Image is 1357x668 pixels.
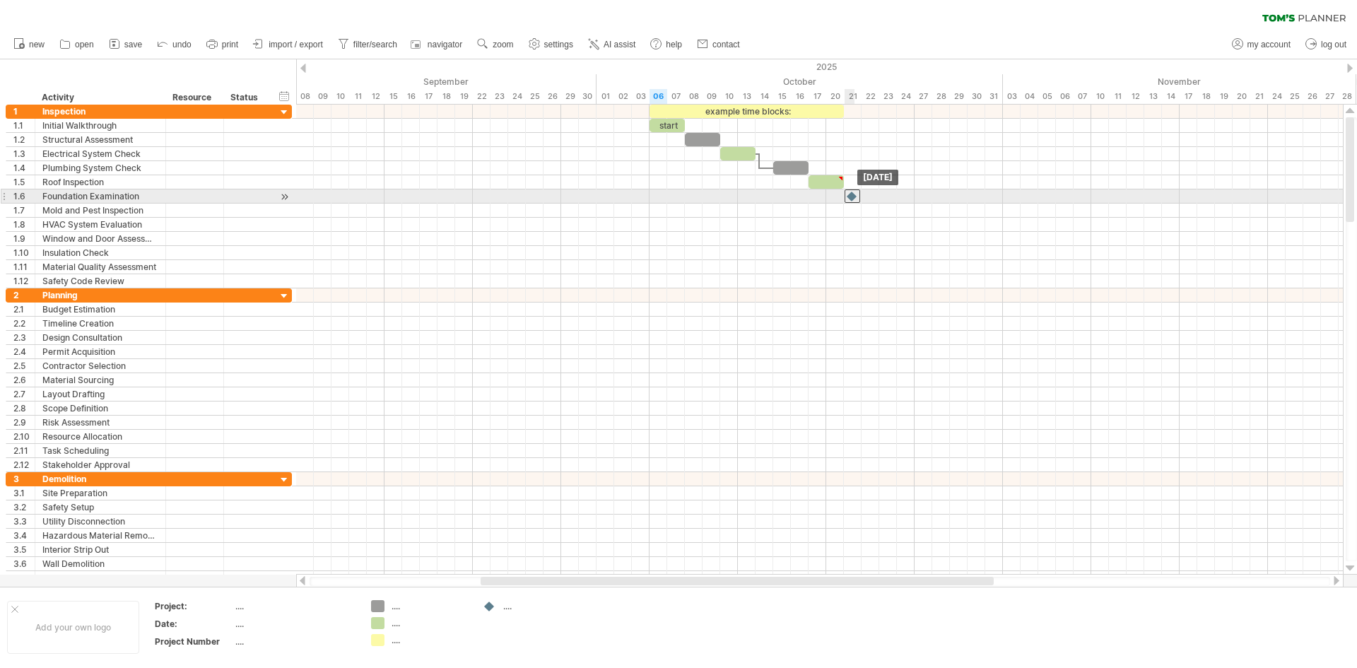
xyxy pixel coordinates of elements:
div: 3 [13,472,35,486]
div: start [650,119,685,132]
div: 1.5 [13,175,35,189]
span: zoom [493,40,513,49]
div: 1.9 [13,232,35,245]
div: 3.7 [13,571,35,585]
div: Floor Removal [42,571,158,585]
div: Date: [155,618,233,630]
div: Status [230,90,262,105]
div: 1.11 [13,260,35,274]
div: Thursday, 9 October 2025 [703,89,720,104]
div: Tuesday, 28 October 2025 [932,89,950,104]
div: Friday, 3 October 2025 [632,89,650,104]
div: Thursday, 18 September 2025 [437,89,455,104]
div: 1.12 [13,274,35,288]
div: .... [235,600,354,612]
div: Insulation Check [42,246,158,259]
div: Monday, 6 October 2025 [650,89,667,104]
div: Wednesday, 24 September 2025 [508,89,526,104]
span: log out [1321,40,1346,49]
div: 2.3 [13,331,35,344]
div: Thursday, 2 October 2025 [614,89,632,104]
div: 3.3 [13,515,35,528]
div: 2.7 [13,387,35,401]
div: October 2025 [597,74,1003,89]
div: Wednesday, 22 October 2025 [862,89,879,104]
div: Thursday, 30 October 2025 [968,89,985,104]
div: Wednesday, 26 November 2025 [1303,89,1321,104]
div: Budget Estimation [42,303,158,316]
div: Material Quality Assessment [42,260,158,274]
div: Resource [172,90,216,105]
span: filter/search [353,40,397,49]
div: 1 [13,105,35,118]
div: Thursday, 6 November 2025 [1056,89,1074,104]
div: Window and Door Assessment [42,232,158,245]
div: Friday, 21 November 2025 [1250,89,1268,104]
span: print [222,40,238,49]
div: Wednesday, 8 October 2025 [685,89,703,104]
div: November 2025 [1003,74,1356,89]
div: Scope Definition [42,402,158,415]
div: 3.5 [13,543,35,556]
div: 2.10 [13,430,35,443]
div: .... [235,635,354,648]
a: navigator [409,35,466,54]
div: Monday, 20 October 2025 [826,89,844,104]
div: Safety Code Review [42,274,158,288]
div: Monday, 29 September 2025 [561,89,579,104]
div: Friday, 7 November 2025 [1074,89,1091,104]
div: Inspection [42,105,158,118]
div: Monday, 8 September 2025 [296,89,314,104]
div: Thursday, 11 September 2025 [349,89,367,104]
a: print [203,35,242,54]
span: AI assist [604,40,635,49]
div: example time blocks: [650,105,844,118]
a: undo [153,35,196,54]
span: save [124,40,142,49]
div: Thursday, 20 November 2025 [1233,89,1250,104]
a: new [10,35,49,54]
div: Utility Disconnection [42,515,158,528]
div: Monday, 13 October 2025 [738,89,756,104]
div: Planning [42,288,158,302]
div: Stakeholder Approval [42,458,158,471]
div: 1.8 [13,218,35,231]
div: Safety Setup [42,500,158,514]
div: Thursday, 23 October 2025 [879,89,897,104]
span: settings [544,40,573,49]
div: 2.1 [13,303,35,316]
span: new [29,40,45,49]
div: Tuesday, 14 October 2025 [756,89,773,104]
div: Monday, 24 November 2025 [1268,89,1286,104]
span: import / export [269,40,323,49]
div: Foundation Examination [42,189,158,203]
a: import / export [249,35,327,54]
div: Monday, 3 November 2025 [1003,89,1021,104]
a: save [105,35,146,54]
a: settings [525,35,577,54]
div: Project: [155,600,233,612]
div: 1.6 [13,189,35,203]
div: September 2025 [208,74,597,89]
div: Tuesday, 18 November 2025 [1197,89,1215,104]
div: Tuesday, 25 November 2025 [1286,89,1303,104]
div: Wednesday, 12 November 2025 [1127,89,1144,104]
div: 3.4 [13,529,35,542]
div: Add your own logo [7,601,139,654]
div: Activity [42,90,158,105]
div: 2.12 [13,458,35,471]
div: Structural Assessment [42,133,158,146]
div: Friday, 28 November 2025 [1339,89,1356,104]
div: Thursday, 13 November 2025 [1144,89,1162,104]
div: 3.2 [13,500,35,514]
div: 1.4 [13,161,35,175]
div: Monday, 22 September 2025 [473,89,490,104]
div: Electrical System Check [42,147,158,160]
span: undo [172,40,192,49]
div: Wednesday, 29 October 2025 [950,89,968,104]
div: Wednesday, 15 October 2025 [773,89,791,104]
div: Demolition [42,472,158,486]
div: Tuesday, 16 September 2025 [402,89,420,104]
span: my account [1247,40,1291,49]
div: .... [503,600,580,612]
